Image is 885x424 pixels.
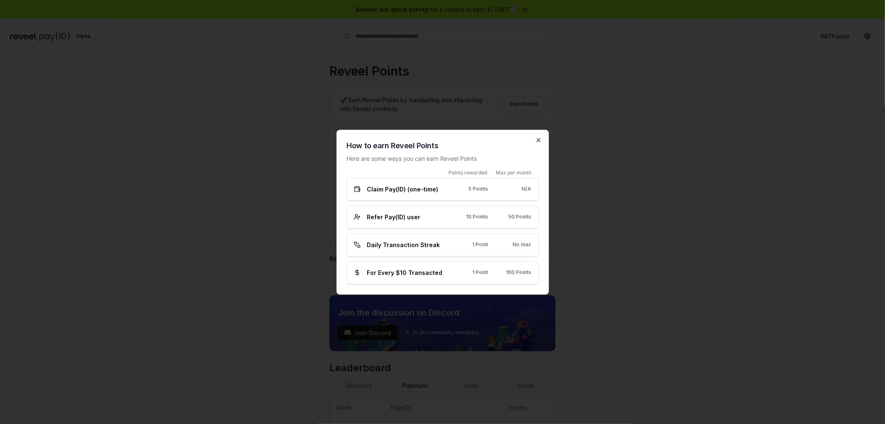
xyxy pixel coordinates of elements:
span: For Every $10 Transacted [367,268,443,277]
span: 10 Points [466,214,488,221]
span: Refer Pay(ID) user [367,213,421,221]
span: Points rewarded [449,169,487,176]
span: No max [513,242,531,248]
span: Claim Pay(ID) (one-time) [367,185,439,194]
h2: How to earn Reveel Points [347,140,539,152]
span: Max per month [496,169,532,176]
span: 100 Points [506,270,531,276]
p: Here are some ways you can earn Reveel Points [347,154,539,163]
span: 1 Point [472,242,488,248]
span: 5 Points [468,186,488,193]
span: 1 Point [472,270,488,276]
span: Daily Transaction Streak [367,240,440,249]
span: 50 Points [509,214,531,221]
span: N/A [522,186,531,193]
